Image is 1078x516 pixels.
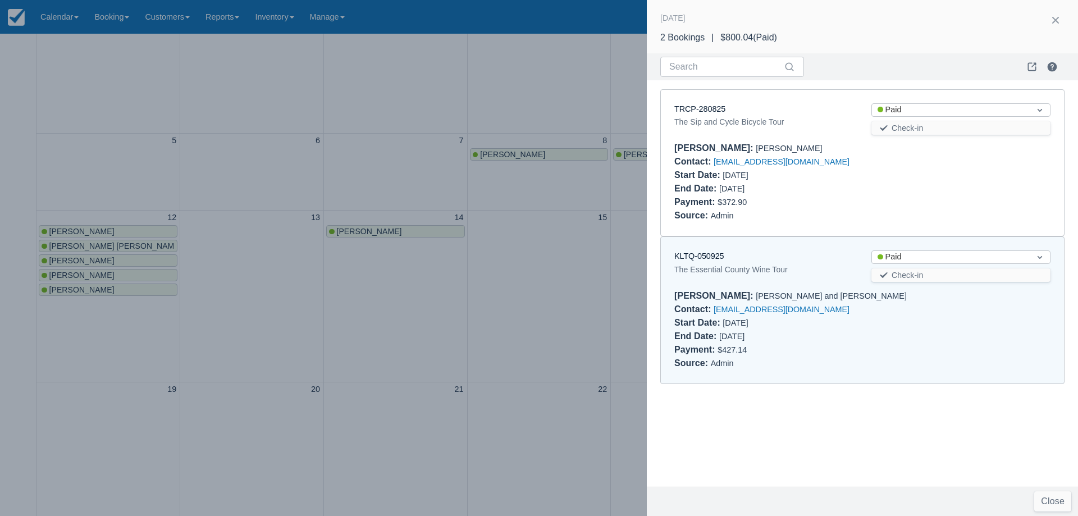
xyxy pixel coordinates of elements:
div: [DATE] [660,11,686,25]
div: $372.90 [674,195,1050,209]
span: Dropdown icon [1034,252,1045,263]
div: [DATE] [674,182,853,195]
div: End Date : [674,184,719,193]
div: Paid [878,104,1024,116]
a: KLTQ-050925 [674,252,724,261]
a: [EMAIL_ADDRESS][DOMAIN_NAME] [714,305,849,314]
div: Paid [878,251,1024,263]
div: [DATE] [674,330,853,343]
div: [DATE] [674,316,853,330]
div: Contact : [674,304,714,314]
div: Source : [674,211,711,220]
div: $427.14 [674,343,1050,357]
div: Start Date : [674,318,723,327]
div: Start Date : [674,170,723,180]
span: Dropdown icon [1034,104,1045,116]
div: 2 Bookings [660,31,705,44]
button: Close [1034,491,1071,512]
div: Admin [674,209,1050,222]
div: | [705,31,720,44]
div: Payment : [674,345,718,354]
div: [DATE] [674,168,853,182]
div: The Essential County Wine Tour [674,263,853,276]
div: Admin [674,357,1050,370]
div: [PERSON_NAME] : [674,291,756,300]
div: [PERSON_NAME] and [PERSON_NAME] [674,289,1050,303]
div: [PERSON_NAME] : [674,143,756,153]
div: The Sip and Cycle Bicycle Tour [674,115,853,129]
div: End Date : [674,331,719,341]
input: Search [669,57,782,77]
div: Source : [674,358,711,368]
button: Check-in [871,121,1050,135]
button: Check-in [871,268,1050,282]
div: [PERSON_NAME] [674,141,1050,155]
a: TRCP-280825 [674,104,725,113]
div: Contact : [674,157,714,166]
div: $800.04 ( Paid ) [720,31,777,44]
div: Payment : [674,197,718,207]
a: [EMAIL_ADDRESS][DOMAIN_NAME] [714,157,849,166]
